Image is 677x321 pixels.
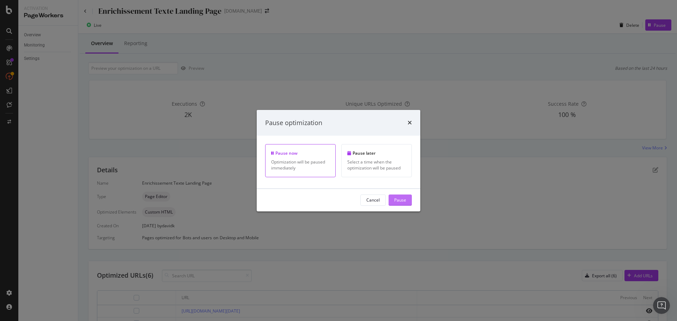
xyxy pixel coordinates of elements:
div: Pause [394,197,406,203]
div: Optimization will be paused immediately [271,159,330,171]
div: Pause optimization [265,118,322,127]
div: Pause later [347,150,406,156]
div: Select a time when the optimization will be paused [347,159,406,171]
div: Cancel [366,197,380,203]
iframe: Intercom live chat [653,297,670,314]
button: Pause [389,195,412,206]
button: Cancel [360,195,386,206]
div: Pause now [271,150,330,156]
div: times [408,118,412,127]
div: modal [257,110,420,211]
